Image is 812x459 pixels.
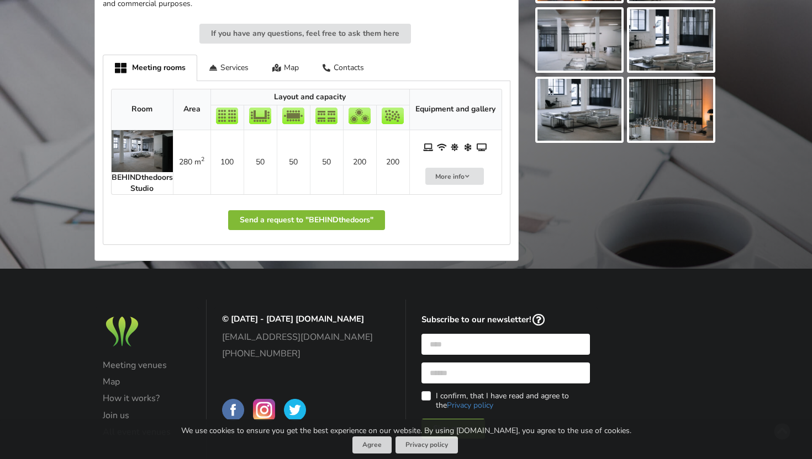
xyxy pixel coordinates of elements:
button: Send a request to "BEHINDthedoors" [228,210,385,230]
th: Area [173,89,210,130]
span: Air conditioner [463,142,474,153]
img: U-shape [249,108,271,124]
img: Reception [382,108,404,124]
td: 200 [376,130,409,194]
a: Privacy policy [447,400,493,410]
span: WiFi [437,142,448,153]
td: 50 [244,130,277,194]
a: [PHONE_NUMBER] [222,349,391,359]
img: BEHINDthedoors | Riga | Event place - gallery picture [629,79,713,141]
img: BEHINDthedoors | Riga | Event place - gallery picture [629,9,713,71]
p: Subscribe to our newsletter! [421,314,590,327]
a: Meeting venues [103,360,192,370]
img: BalticMeetingRooms on Facebook [222,399,244,421]
td: 200 [343,130,376,194]
a: [EMAIL_ADDRESS][DOMAIN_NAME] [222,332,391,342]
div: Contacts [310,55,376,81]
img: Theater [216,108,238,124]
img: BEHINDthedoors | Riga | Event place - gallery picture [537,9,621,71]
button: More info [425,168,484,185]
td: 100 [210,130,244,194]
sup: 2 [201,155,204,163]
td: 50 [310,130,343,194]
td: 50 [277,130,310,194]
div: Map [260,55,310,81]
img: BEHINDthedoors | Riga | Event place - gallery picture [537,79,621,141]
label: I confirm, that I have read and agree to the [421,391,590,410]
img: Baltic Meeting Rooms [103,314,141,350]
td: 280 m [173,130,210,194]
strong: BEHINDthedoors Studio [112,172,173,194]
img: Boardroom [282,108,304,124]
button: If you have any questions, feel free to ask them here [199,24,411,44]
div: Meeting rooms [103,55,197,81]
span: With stage [423,142,434,153]
span: Natural lighting [450,142,461,153]
img: Classroom [315,108,338,124]
th: Equipment and gallery [409,89,502,130]
p: © [DATE] - [DATE] [DOMAIN_NAME] [222,314,391,324]
img: Banquet [349,108,371,124]
img: BalticMeetingRooms on Twitter [284,399,306,421]
a: Privacy policy [396,436,458,453]
th: Layout and capacity [210,89,409,105]
a: Map [103,377,192,387]
img: BalticMeetingRooms on Instagram [253,399,275,421]
img: Conference rooms | Riga | BEHINDthedoors | picture [112,130,173,172]
span: Projector and screen [477,142,488,153]
th: Room [112,89,173,130]
a: Join us [103,410,192,420]
button: Agree [352,436,392,453]
div: Services [197,55,261,81]
a: How it works? [103,393,192,403]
